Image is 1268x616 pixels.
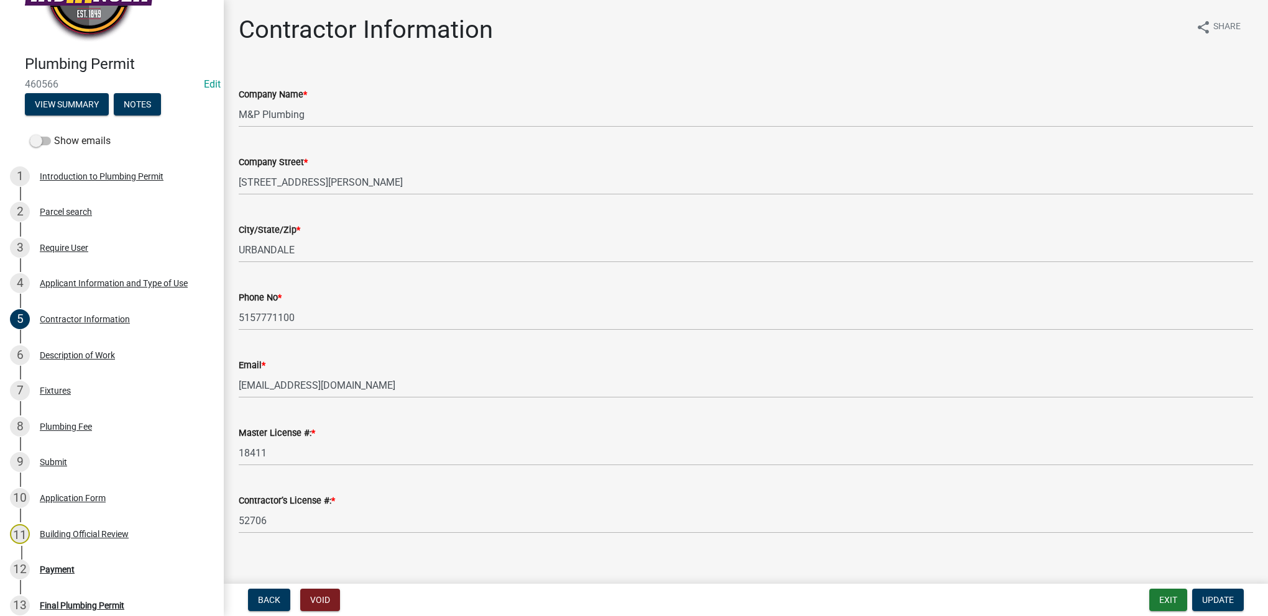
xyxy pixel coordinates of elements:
label: Show emails [30,134,111,148]
div: Contractor Information [40,315,130,324]
label: Master License #: [239,429,315,438]
div: Applicant Information and Type of Use [40,279,188,288]
div: Final Plumbing Permit [40,601,124,610]
label: Company Street [239,158,308,167]
div: 5 [10,309,30,329]
button: Update [1192,589,1244,611]
span: Share [1213,20,1241,35]
div: Parcel search [40,207,92,216]
div: 10 [10,488,30,508]
div: Submit [40,458,67,466]
div: 9 [10,452,30,472]
div: 3 [10,238,30,258]
div: 1 [10,166,30,186]
div: 2 [10,202,30,222]
div: 13 [10,596,30,615]
div: 12 [10,559,30,579]
div: Payment [40,565,75,574]
div: Description of Work [40,351,115,360]
div: 6 [10,345,30,365]
button: View Summary [25,93,109,115]
div: Introduction to Plumbing Permit [40,172,163,181]
div: 8 [10,417,30,437]
span: Update [1202,595,1234,605]
div: 7 [10,381,30,401]
a: Edit [204,78,221,90]
button: Notes [114,93,161,115]
div: 11 [10,524,30,544]
div: Application Form [40,494,106,502]
div: Fixtures [40,386,71,395]
div: 4 [10,273,30,293]
wm-modal-confirm: Notes [114,100,161,110]
wm-modal-confirm: Edit Application Number [204,78,221,90]
h1: Contractor Information [239,15,493,45]
label: Email [239,361,265,370]
span: 460566 [25,78,199,90]
label: City/State/Zip [239,226,300,235]
button: Back [248,589,290,611]
button: Exit [1149,589,1187,611]
label: Phone No [239,294,282,302]
div: Plumbing Fee [40,422,92,431]
span: Back [258,595,280,605]
button: shareShare [1186,15,1251,39]
label: Contractor’s License #: [239,497,335,505]
label: Company Name [239,91,307,99]
div: Require User [40,243,88,252]
wm-modal-confirm: Summary [25,100,109,110]
button: Void [300,589,340,611]
i: share [1196,20,1211,35]
div: Building Official Review [40,530,129,538]
h4: Plumbing Permit [25,55,214,73]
